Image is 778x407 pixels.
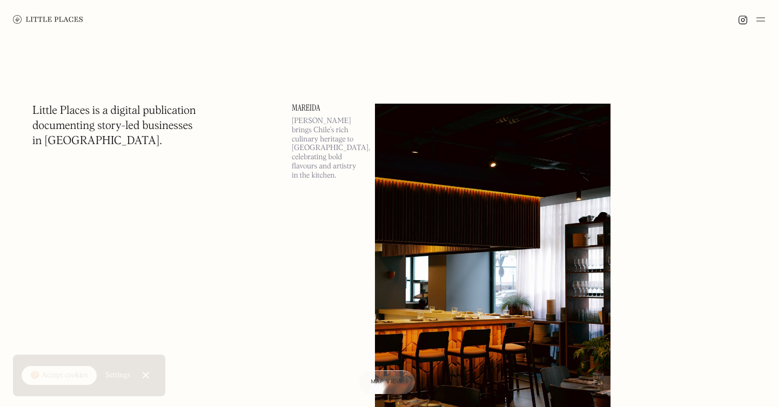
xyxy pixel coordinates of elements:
[22,366,97,385] a: 🍪 Accept cookies
[371,379,403,385] span: Map view
[105,371,131,379] div: Settings
[292,104,362,112] a: Mareida
[358,370,415,394] a: Map view
[32,104,196,149] h1: Little Places is a digital publication documenting story-led businesses in [GEOGRAPHIC_DATA].
[30,370,88,381] div: 🍪 Accept cookies
[105,363,131,388] a: Settings
[292,117,362,180] p: [PERSON_NAME] brings Chile’s rich culinary heritage to [GEOGRAPHIC_DATA], celebrating bold flavou...
[135,364,157,386] a: Close Cookie Popup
